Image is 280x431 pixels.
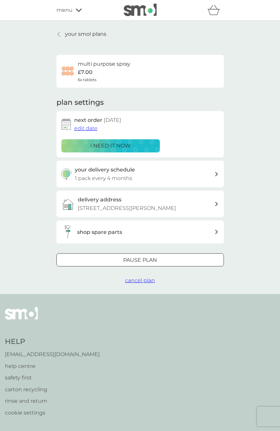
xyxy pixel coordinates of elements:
[5,337,100,347] h4: Help
[78,204,176,213] p: [STREET_ADDRESS][PERSON_NAME]
[5,307,38,329] img: smol
[56,191,224,217] a: delivery address[STREET_ADDRESS][PERSON_NAME]
[90,142,131,150] p: i need it now
[75,174,132,183] p: 1 pack every 4 months
[56,30,106,38] a: your smol plans
[61,65,75,78] img: multi purpose spray
[124,4,157,16] img: smol
[74,124,97,133] button: edit date
[78,195,121,204] h3: delivery address
[123,256,157,264] p: Pause plan
[56,253,224,266] button: Pause plan
[74,116,121,125] h2: next order
[78,77,97,83] span: 6x tablets
[78,60,130,68] h6: multi purpose spray
[74,125,97,131] span: edit date
[5,397,100,405] a: rinse and return
[5,409,100,417] a: cookie settings
[125,277,155,284] span: cancel plan
[56,161,224,187] button: your delivery schedule1 pack every 4 months
[5,362,100,371] a: help centre
[104,117,121,123] span: [DATE]
[56,220,224,243] button: shop spare parts
[78,68,93,77] p: £7.00
[61,139,160,152] button: i need it now
[5,385,100,394] a: carton recycling
[65,30,106,38] p: your smol plans
[56,98,104,108] h2: plan settings
[5,350,100,359] a: [EMAIL_ADDRESS][DOMAIN_NAME]
[5,374,100,382] a: safety first
[125,276,155,285] button: cancel plan
[207,4,224,17] div: basket
[56,6,73,14] span: menu
[75,166,135,174] h3: your delivery schedule
[77,228,122,237] h3: shop spare parts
